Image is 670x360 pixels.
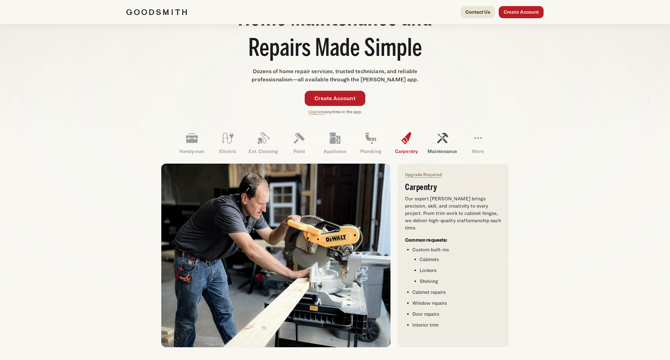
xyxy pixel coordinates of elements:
[424,127,460,159] a: Maintenance
[389,127,424,159] a: Carpentry
[412,246,501,285] li: Custom built-ins
[126,9,187,15] img: Goodsmith
[281,148,317,155] p: Paint
[308,108,362,115] p: anytime in the app.
[389,148,424,155] p: Carpentry
[353,148,389,155] p: Plumbing
[460,148,496,155] p: More
[317,127,353,159] a: Appliance
[412,300,501,307] li: Window repairs
[308,109,325,114] a: Upgrade
[353,127,389,159] a: Plumbing
[231,4,439,65] h1: Home Maintenance and Repairs Made Simple
[412,311,501,318] li: Door repairs
[424,148,460,155] p: Maintenance
[405,172,442,177] a: Upgrade Required
[499,6,544,18] a: Create Account
[252,68,418,83] span: Dozens of home repair services, trusted technicians, and reliable professionalism—all available t...
[412,321,501,329] li: Interior trim
[317,148,353,155] p: Appliance
[281,127,317,159] a: Paint
[420,278,501,285] li: Shelving
[461,6,495,18] a: Contact Us
[405,237,447,243] strong: Common requests:
[460,127,496,159] a: More
[420,267,501,274] li: Lockers
[305,91,365,106] a: Create Account
[405,183,501,192] h3: Carpentry
[405,195,501,232] p: Our expert [PERSON_NAME] brings precision, skill, and creativity to every project. From trim work...
[174,148,210,155] p: Handyman
[161,164,390,347] img: Goodsmith carpenter using a DeWalt miter saw to cut a wooden plank in a workshop.
[420,256,501,263] li: Cabinets
[246,127,281,159] a: Ext. Cleaning
[174,127,210,159] a: Handyman
[246,148,281,155] p: Ext. Cleaning
[210,148,246,155] p: Electric
[210,127,246,159] a: Electric
[412,289,501,296] li: Cabinet repairs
